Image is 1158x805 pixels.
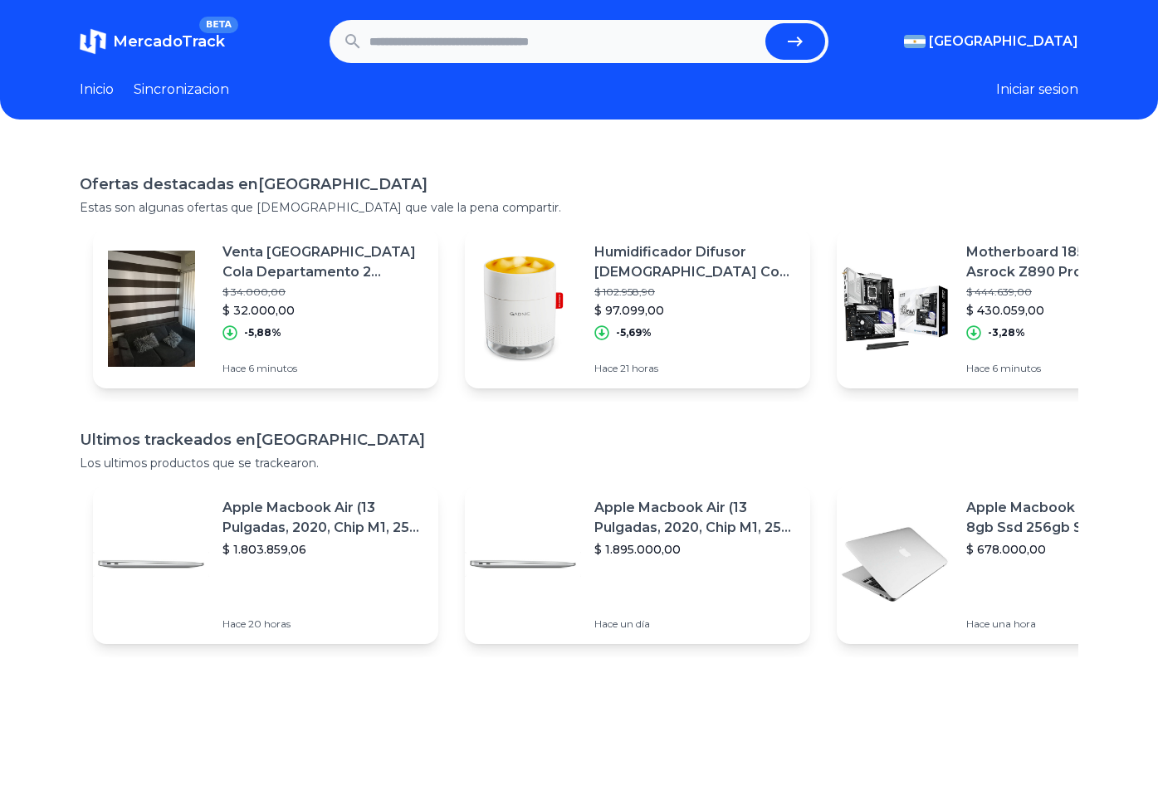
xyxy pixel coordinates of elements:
[594,242,797,282] p: Humidificador Difusor [DEMOGRAPHIC_DATA] Con [PERSON_NAME] Gadnic 500ml
[465,485,810,644] a: Featured imageApple Macbook Air (13 Pulgadas, 2020, Chip M1, 256 Gb De Ssd, 8 Gb De Ram) - Plata$...
[222,498,425,538] p: Apple Macbook Air (13 Pulgadas, 2020, Chip M1, 256 Gb De Ssd, 8 Gb De Ram) - Plata
[594,302,797,319] p: $ 97.099,00
[80,199,1078,216] p: Estas son algunas ofertas que [DEMOGRAPHIC_DATA] que vale la pena compartir.
[113,32,225,51] span: MercadoTrack
[837,506,953,622] img: Featured image
[594,285,797,299] p: $ 102.958,90
[837,251,953,367] img: Featured image
[80,80,114,100] a: Inicio
[222,617,425,631] p: Hace 20 horas
[93,485,438,644] a: Featured imageApple Macbook Air (13 Pulgadas, 2020, Chip M1, 256 Gb De Ssd, 8 Gb De Ram) - Plata$...
[222,541,425,558] p: $ 1.803.859,06
[80,455,1078,471] p: Los ultimos productos que se trackearon.
[594,362,797,375] p: Hace 21 horas
[93,506,209,622] img: Featured image
[929,32,1078,51] span: [GEOGRAPHIC_DATA]
[199,17,238,33] span: BETA
[616,326,652,339] p: -5,69%
[594,617,797,631] p: Hace un día
[594,498,797,538] p: Apple Macbook Air (13 Pulgadas, 2020, Chip M1, 256 Gb De Ssd, 8 Gb De Ram) - Plata
[222,302,425,319] p: $ 32.000,00
[222,285,425,299] p: $ 34.000,00
[80,28,106,55] img: MercadoTrack
[93,251,209,367] img: Featured image
[80,173,1078,196] h1: Ofertas destacadas en [GEOGRAPHIC_DATA]
[222,242,425,282] p: Venta [GEOGRAPHIC_DATA] Cola Departamento 2 Dormitorios! Super Prolijo!
[80,428,1078,451] h1: Ultimos trackeados en [GEOGRAPHIC_DATA]
[996,80,1078,100] button: Iniciar sesion
[594,541,797,558] p: $ 1.895.000,00
[93,229,438,388] a: Featured imageVenta [GEOGRAPHIC_DATA] Cola Departamento 2 Dormitorios! Super Prolijo!$ 34.000,00$...
[465,229,810,388] a: Featured imageHumidificador Difusor [DEMOGRAPHIC_DATA] Con [PERSON_NAME] Gadnic 500ml$ 102.958,90...
[80,28,225,55] a: MercadoTrackBETA
[465,506,581,622] img: Featured image
[465,251,581,367] img: Featured image
[134,80,229,100] a: Sincronizacion
[244,326,281,339] p: -5,88%
[988,326,1025,339] p: -3,28%
[904,32,1078,51] button: [GEOGRAPHIC_DATA]
[222,362,425,375] p: Hace 6 minutos
[904,35,926,48] img: Argentina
